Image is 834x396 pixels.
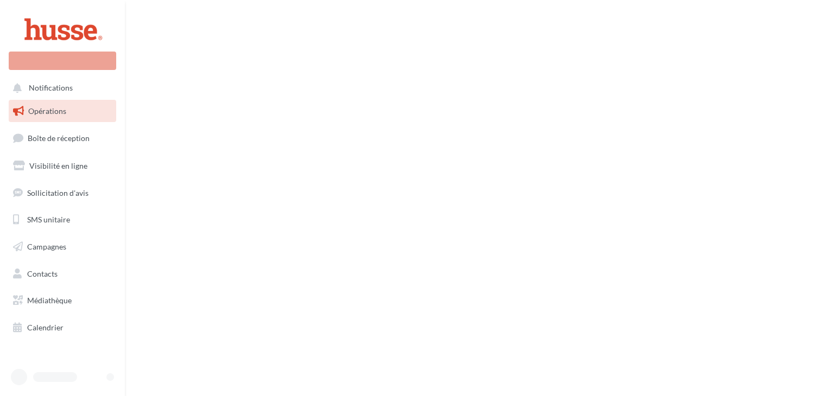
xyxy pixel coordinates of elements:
a: Opérations [7,100,118,123]
span: Médiathèque [27,296,72,305]
span: Notifications [29,84,73,93]
span: Boîte de réception [28,133,90,143]
a: Sollicitation d'avis [7,182,118,205]
span: Calendrier [27,323,64,332]
span: Contacts [27,269,58,278]
a: SMS unitaire [7,208,118,231]
a: Calendrier [7,316,118,339]
span: Campagnes [27,242,66,251]
a: Visibilité en ligne [7,155,118,177]
span: SMS unitaire [27,215,70,224]
a: Campagnes [7,235,118,258]
a: Boîte de réception [7,126,118,150]
div: Nouvelle campagne [9,52,116,70]
span: Visibilité en ligne [29,161,87,170]
a: Médiathèque [7,289,118,312]
span: Opérations [28,106,66,116]
span: Sollicitation d'avis [27,188,89,197]
a: Contacts [7,263,118,285]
